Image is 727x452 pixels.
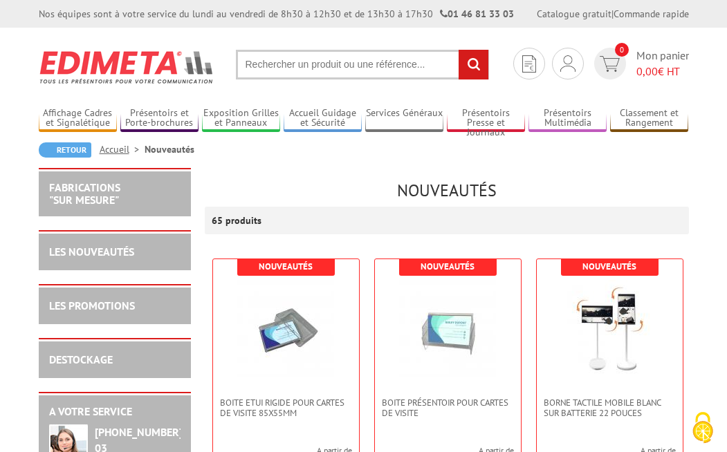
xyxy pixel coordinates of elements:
a: Classement et Rangement [610,107,688,130]
a: Exposition Grilles et Panneaux [202,107,280,130]
img: Cookies (fenêtre modale) [685,411,720,445]
span: Nouveautés [397,180,497,201]
a: Accueil Guidage et Sécurité [284,107,362,130]
a: LES PROMOTIONS [49,299,135,312]
a: Accueil [100,143,145,156]
div: Nos équipes sont à votre service du lundi au vendredi de 8h30 à 12h30 et de 13h30 à 17h30 [39,7,514,21]
a: devis rapide 0 Mon panier 0,00€ HT [591,48,689,79]
a: Catalogue gratuit [537,8,611,20]
a: Borne tactile mobile blanc sur batterie 22 pouces [537,397,683,418]
img: Borne tactile mobile blanc sur batterie 22 pouces [561,280,658,377]
span: Mon panier [636,48,689,79]
b: Nouveautés [421,261,475,272]
div: | [537,7,689,21]
a: Présentoirs Multimédia [528,107,607,130]
b: Nouveautés [259,261,313,272]
a: Boite présentoir pour Cartes de Visite [375,397,521,418]
a: Boite Etui rigide pour Cartes de Visite 85x55mm [213,397,359,418]
span: 0,00 [636,64,658,78]
input: rechercher [459,50,488,79]
strong: 01 46 81 33 03 [440,8,514,20]
img: devis rapide [560,55,576,72]
a: Retour [39,142,91,158]
a: LES NOUVEAUTÉS [49,245,134,258]
a: DESTOCKAGE [49,352,113,366]
a: Affichage Cadres et Signalétique [39,107,117,130]
img: devis rapide [522,55,536,73]
img: Boite présentoir pour Cartes de Visite [399,280,496,377]
p: 65 produits [212,207,264,234]
a: FABRICATIONS"Sur Mesure" [49,180,120,207]
a: Commande rapide [614,8,689,20]
span: Borne tactile mobile blanc sur batterie 22 pouces [544,397,676,418]
span: 0 [615,43,629,57]
a: Présentoirs Presse et Journaux [447,107,525,130]
a: Services Généraux [365,107,443,130]
span: € HT [636,64,689,79]
img: devis rapide [600,56,620,72]
h2: A votre service [49,406,181,418]
li: Nouveautés [145,142,194,156]
span: Boite Etui rigide pour Cartes de Visite 85x55mm [220,397,352,418]
img: Boite Etui rigide pour Cartes de Visite 85x55mm [237,280,334,377]
input: Rechercher un produit ou une référence... [236,50,489,79]
button: Cookies (fenêtre modale) [679,405,727,452]
a: Présentoirs et Porte-brochures [120,107,199,130]
b: Nouveautés [582,261,636,272]
img: Edimeta [39,41,215,93]
span: Boite présentoir pour Cartes de Visite [382,397,514,418]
